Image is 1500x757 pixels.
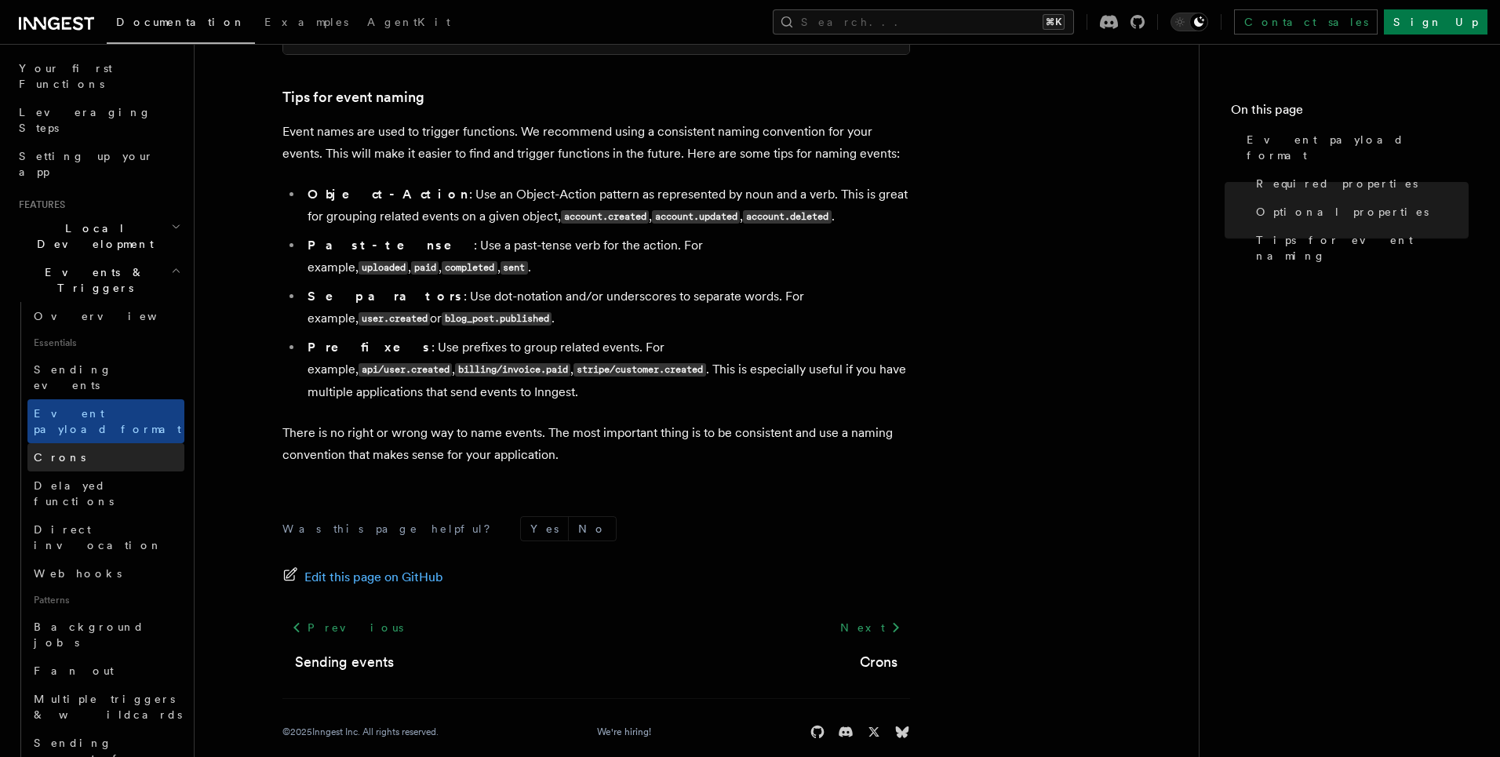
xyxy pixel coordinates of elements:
[34,451,86,464] span: Crons
[1234,9,1378,35] a: Contact sales
[107,5,255,44] a: Documentation
[282,86,424,108] a: Tips for event naming
[27,559,184,588] a: Webhooks
[34,664,114,677] span: Fan out
[264,16,348,28] span: Examples
[1247,132,1469,163] span: Event payload format
[13,198,65,211] span: Features
[116,16,246,28] span: Documentation
[303,184,910,228] li: : Use an Object-Action pattern as represented by noun and a verb. This is great for grouping rela...
[1256,176,1418,191] span: Required properties
[367,16,450,28] span: AgentKit
[442,261,497,275] code: completed
[860,651,897,673] a: Crons
[303,337,910,403] li: : Use prefixes to group related events. For example, , , . This is especially useful if you have ...
[27,330,184,355] span: Essentials
[19,62,112,90] span: Your first Functions
[359,261,408,275] code: uploaded
[359,312,430,326] code: user.created
[282,121,910,165] p: Event names are used to trigger functions. We recommend using a consistent naming convention for ...
[743,210,831,224] code: account.deleted
[13,220,171,252] span: Local Development
[303,286,910,330] li: : Use dot-notation and/or underscores to separate words. For example, or .
[27,443,184,471] a: Crons
[34,310,195,322] span: Overview
[358,5,460,42] a: AgentKit
[34,407,181,435] span: Event payload format
[282,566,443,588] a: Edit this page on GitHub
[308,187,469,202] strong: Object-Action
[1171,13,1208,31] button: Toggle dark mode
[255,5,358,42] a: Examples
[27,355,184,399] a: Sending events
[34,363,112,391] span: Sending events
[411,261,439,275] code: paid
[27,471,184,515] a: Delayed functions
[13,98,184,142] a: Leveraging Steps
[34,567,122,580] span: Webhooks
[561,210,649,224] code: account.created
[521,517,568,540] button: Yes
[295,651,394,673] a: Sending events
[455,363,570,377] code: billing/invoice.paid
[13,264,171,296] span: Events & Triggers
[1240,126,1469,169] a: Event payload format
[34,621,144,649] span: Background jobs
[308,289,464,304] strong: Separators
[569,517,616,540] button: No
[1250,226,1469,270] a: Tips for event naming
[773,9,1074,35] button: Search...⌘K
[1256,204,1429,220] span: Optional properties
[27,613,184,657] a: Background jobs
[1384,9,1487,35] a: Sign Up
[831,613,910,642] a: Next
[501,261,528,275] code: sent
[27,399,184,443] a: Event payload format
[27,685,184,729] a: Multiple triggers & wildcards
[13,54,184,98] a: Your first Functions
[27,515,184,559] a: Direct invocation
[652,210,740,224] code: account.updated
[27,657,184,685] a: Fan out
[1250,198,1469,226] a: Optional properties
[34,523,162,551] span: Direct invocation
[308,238,474,253] strong: Past-tense
[19,106,151,134] span: Leveraging Steps
[282,521,501,537] p: Was this page helpful?
[13,258,184,302] button: Events & Triggers
[1231,100,1469,126] h4: On this page
[282,422,910,466] p: There is no right or wrong way to name events. The most important thing is to be consistent and u...
[1250,169,1469,198] a: Required properties
[19,150,154,178] span: Setting up your app
[304,566,443,588] span: Edit this page on GitHub
[282,726,439,738] div: © 2025 Inngest Inc. All rights reserved.
[1043,14,1065,30] kbd: ⌘K
[34,479,114,508] span: Delayed functions
[34,693,182,721] span: Multiple triggers & wildcards
[27,302,184,330] a: Overview
[282,613,412,642] a: Previous
[27,588,184,613] span: Patterns
[573,363,705,377] code: stripe/customer.created
[442,312,552,326] code: blog_post.published
[13,214,184,258] button: Local Development
[303,235,910,279] li: : Use a past-tense verb for the action. For example, , , , .
[308,340,431,355] strong: Prefixes
[359,363,452,377] code: api/user.created
[13,142,184,186] a: Setting up your app
[597,726,651,738] a: We're hiring!
[1256,232,1469,264] span: Tips for event naming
